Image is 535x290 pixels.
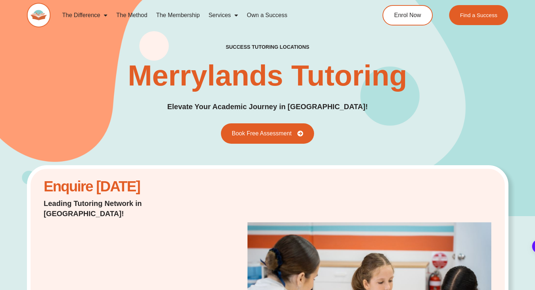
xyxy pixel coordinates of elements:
[460,12,498,18] span: Find a Success
[44,198,204,219] p: Leading Tutoring Network in [GEOGRAPHIC_DATA]!
[383,5,433,25] a: Enrol Now
[242,7,292,24] a: Own a Success
[112,7,151,24] a: The Method
[226,44,309,50] h2: success tutoring locations
[58,7,355,24] nav: Menu
[128,61,407,90] h1: Merrylands Tutoring
[167,101,368,112] p: Elevate Your Academic Journey in [GEOGRAPHIC_DATA]!
[221,123,314,144] a: Book Free Assessment
[449,5,508,25] a: Find a Success
[152,7,204,24] a: The Membership
[394,12,421,18] span: Enrol Now
[204,7,242,24] a: Services
[58,7,112,24] a: The Difference
[44,182,204,191] h2: Enquire [DATE]
[232,131,292,136] span: Book Free Assessment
